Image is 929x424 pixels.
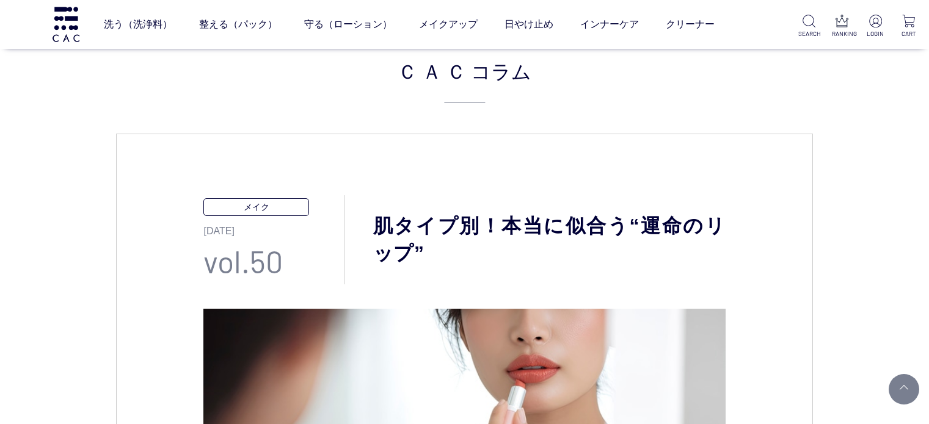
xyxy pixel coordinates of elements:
[832,29,853,38] p: RANKING
[419,7,478,41] a: メイクアップ
[832,15,853,38] a: RANKING
[505,7,553,41] a: 日やけ止め
[203,239,344,284] p: vol.50
[798,29,820,38] p: SEARCH
[666,7,715,41] a: クリーナー
[865,15,886,38] a: LOGIN
[304,7,392,41] a: 守る（ローション）
[898,29,919,38] p: CART
[51,7,81,41] img: logo
[865,29,886,38] p: LOGIN
[580,7,639,41] a: インナーケア
[471,56,531,85] span: コラム
[344,212,725,267] h1: 肌タイプ別！本当に似合う“運命のリップ”
[898,15,919,38] a: CART
[116,56,813,103] h2: ＣＡＣ
[798,15,820,38] a: SEARCH
[203,216,344,239] p: [DATE]
[199,7,277,41] a: 整える（パック）
[203,198,308,216] p: メイク
[104,7,172,41] a: 洗う（洗浄料）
